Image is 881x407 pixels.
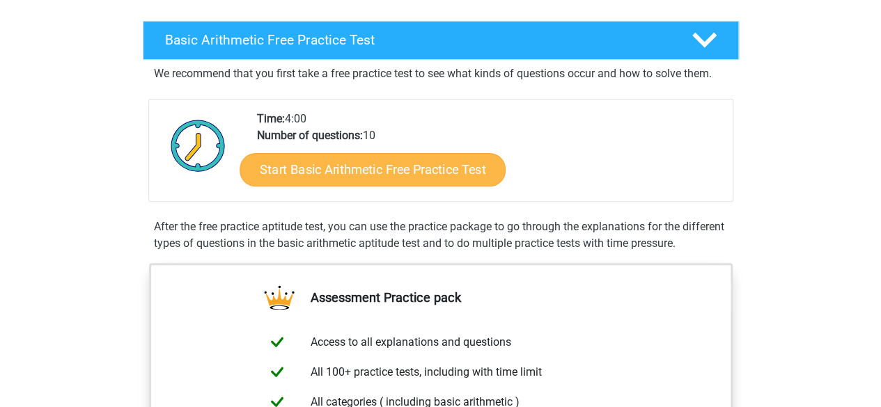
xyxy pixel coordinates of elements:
img: Clock [163,111,233,180]
div: 4:00 10 [247,111,732,201]
p: We recommend that you first take a free practice test to see what kinds of questions occur and ho... [154,65,728,82]
a: Basic Arithmetic Free Practice Test [137,21,744,60]
b: Number of questions: [257,129,363,142]
h4: Basic Arithmetic Free Practice Test [165,32,669,48]
div: After the free practice aptitude test, you can use the practice package to go through the explana... [148,218,733,252]
a: Start Basic Arithmetic Free Practice Test [240,152,506,186]
b: Time: [257,112,285,125]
